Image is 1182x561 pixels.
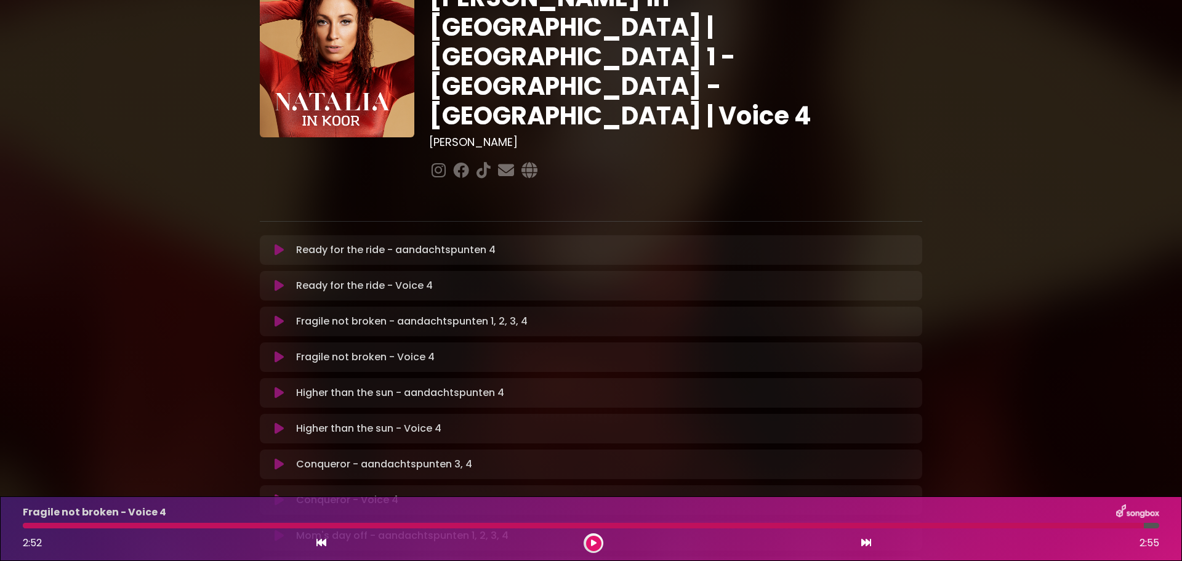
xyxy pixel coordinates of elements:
p: Higher than the sun - aandachtspunten 4 [296,385,504,400]
p: Conqueror - Voice 4 [296,493,398,507]
p: Conqueror - aandachtspunten 3, 4 [296,457,472,472]
p: Higher than the sun - Voice 4 [296,421,441,436]
span: 2:52 [23,536,42,550]
p: Ready for the ride - Voice 4 [296,278,433,293]
p: Ready for the ride - aandachtspunten 4 [296,243,496,257]
p: Fragile not broken - Voice 4 [23,505,166,520]
p: Fragile not broken - Voice 4 [296,350,435,365]
p: Fragile not broken - aandachtspunten 1, 2, 3, 4 [296,314,528,329]
img: songbox-logo-white.png [1116,504,1159,520]
span: 2:55 [1140,536,1159,551]
h3: [PERSON_NAME] [429,135,922,149]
